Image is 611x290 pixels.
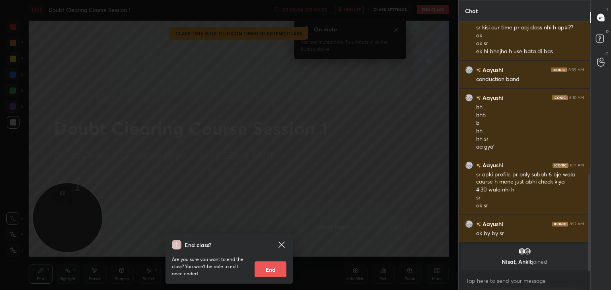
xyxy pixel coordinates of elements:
[532,258,547,265] span: joined
[476,48,584,56] div: ek hi bhejha h use bata di bas
[552,222,568,226] img: iconic-dark.1390631f.png
[518,247,526,255] img: default.png
[255,261,286,277] button: End
[481,220,503,228] h6: Aayushi
[476,24,584,32] div: sr kisi aur time pr aaj class nhi h apki??
[481,93,503,102] h6: Aayushi
[476,111,584,119] div: hhh
[459,22,590,271] div: grid
[185,241,211,249] h4: End class?
[172,256,248,277] p: Are you sure you want to end the class? You won’t be able to edit once ended.
[476,194,584,202] div: sr
[476,119,584,127] div: b
[476,68,481,72] img: no-rating-badge.077c3623.svg
[569,95,584,100] div: 8:10 AM
[465,66,473,74] img: f489e88b83a74f9da2c2d2e2cf89f259.jpg
[465,94,473,102] img: f489e88b83a74f9da2c2d2e2cf89f259.jpg
[476,127,584,135] div: hh
[476,143,584,151] div: aa gya'
[476,135,584,143] div: hh sr
[476,186,584,194] div: 4:30 wala nhi h
[481,66,503,74] h6: Aayushi
[476,230,584,238] div: ok by by sr
[481,161,503,169] h6: Aayushi
[476,32,584,40] div: ok
[476,40,584,48] div: ok sr
[570,222,584,226] div: 8:12 AM
[553,163,568,168] img: iconic-dark.1390631f.png
[476,202,584,210] div: ok sr
[476,96,481,100] img: no-rating-badge.077c3623.svg
[606,6,609,12] p: T
[606,29,609,35] p: D
[523,247,531,255] img: db45b45f611740fabf8f2794363cc7e4.jpg
[476,103,584,111] div: hh
[476,171,584,186] div: sr apki profile pr only subah 6 bje wala course h mene just abhi check kiya
[476,163,481,168] img: no-rating-badge.077c3623.svg
[605,51,609,57] p: G
[459,0,484,21] p: Chat
[570,163,584,168] div: 8:11 AM
[552,95,568,100] img: iconic-dark.1390631f.png
[465,259,584,265] p: Nisat, Ankit
[465,220,473,228] img: f489e88b83a74f9da2c2d2e2cf89f259.jpg
[465,161,473,169] img: f489e88b83a74f9da2c2d2e2cf89f259.jpg
[568,68,584,72] div: 8:09 AM
[551,68,567,72] img: iconic-dark.1390631f.png
[476,222,481,226] img: no-rating-badge.077c3623.svg
[476,75,584,83] div: conduction band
